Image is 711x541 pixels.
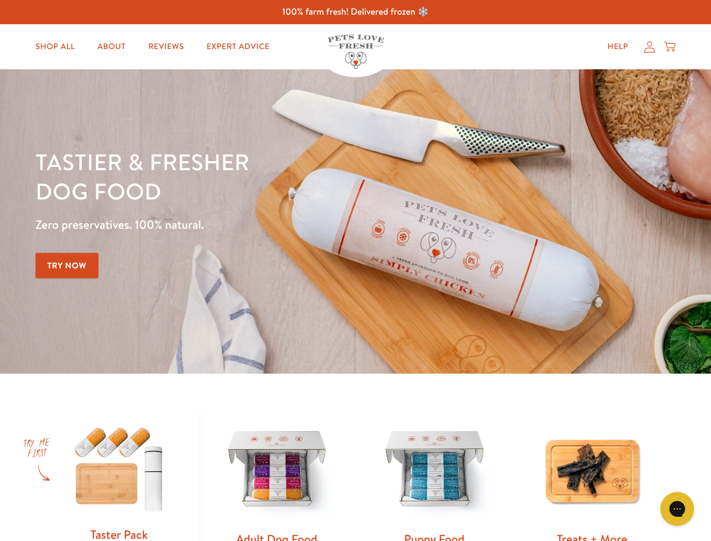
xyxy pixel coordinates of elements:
[26,36,84,58] a: Shop All
[328,34,384,69] img: Pets Love Fresh
[35,215,462,235] p: Zero preservatives. 100% natural.
[35,147,462,206] h1: Tastier & fresher dog food
[139,36,193,58] a: Reviews
[198,36,279,58] a: Expert Advice
[655,488,700,530] iframe: Gorgias live chat messenger
[598,36,637,58] a: Help
[88,36,135,58] a: About
[35,253,99,278] a: Try Now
